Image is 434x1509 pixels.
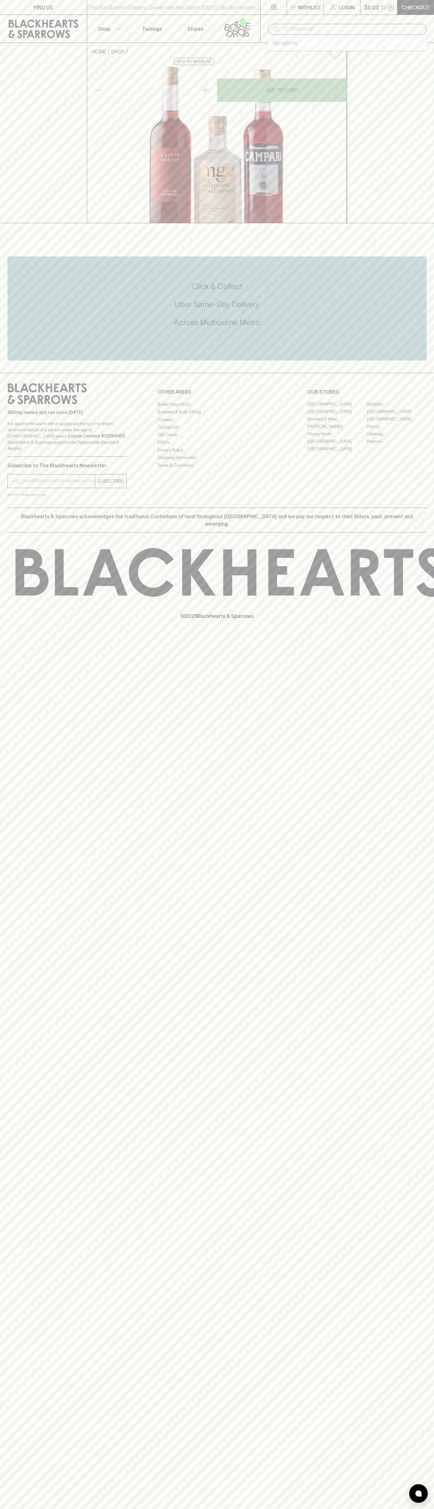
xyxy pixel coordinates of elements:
[307,401,367,408] a: [GEOGRAPHIC_DATA]
[98,25,110,33] p: Shop
[158,454,277,461] a: Shipping Information
[367,401,427,408] a: Braddon
[298,4,321,11] p: Wishlist
[68,433,125,438] strong: Liquor License #32064953
[87,64,347,223] img: 32078.png
[7,492,127,498] p: We will never spam you
[402,4,430,11] p: Checkout
[7,299,427,310] h5: Uber Same-Day Delivery
[266,86,299,94] p: ADD TO CART
[98,477,124,485] p: SUBSCRIBE
[327,45,344,61] button: Add to wishlist
[283,24,422,34] input: Try "Pinot noir"
[95,474,126,488] button: SUBSCRIBE
[7,317,427,328] h5: Across Melbourne Metro
[7,409,127,415] p: Sibling owned and run since [DATE]
[142,25,162,33] p: Tastings
[158,431,277,438] a: Gift Cards
[130,15,174,43] a: Tastings
[307,415,367,423] a: Brunswick West
[367,408,427,415] a: [GEOGRAPHIC_DATA]
[187,25,204,33] p: Stores
[7,256,427,360] div: Call to action block
[307,445,367,453] a: [GEOGRAPHIC_DATA]
[158,461,277,469] a: Terms & Conditions
[367,430,427,438] a: Geelong
[268,35,427,51] div: No options
[12,513,422,528] p: Blackhearts & Sparrows acknowledges the traditional Custodians of land throughout [GEOGRAPHIC_DAT...
[7,462,127,469] p: Subscribe to The Blackhearts Newsletter
[92,49,106,54] a: HOME
[158,439,277,446] a: FAQ's
[307,408,367,415] a: [GEOGRAPHIC_DATA]
[339,4,355,11] p: Login
[7,281,427,292] h5: Click & Collect
[111,49,124,54] a: SHOP
[367,438,427,445] a: Prahran
[415,1490,422,1497] img: bubble-icon
[158,446,277,454] a: Privacy Policy
[158,401,277,408] a: Bottle Drop FAQ's
[367,415,427,423] a: [GEOGRAPHIC_DATA]
[364,4,379,11] p: $0.00
[12,476,95,486] input: e.g. jane@blackheartsandsparrows.com.au
[158,388,277,396] p: OTHER AREAS
[87,15,131,43] button: Shop
[307,388,427,396] p: OUR STORES
[34,4,53,11] p: FIND US
[389,6,392,9] p: 0
[307,430,367,438] a: Fitzroy North
[367,423,427,430] a: Fitzroy
[7,420,127,451] p: It is against the law to sell or supply alcohol to, or to obtain alcohol on behalf of a person un...
[158,408,277,416] a: Business & Bulk Gifting
[307,423,367,430] a: [PERSON_NAME]
[174,15,217,43] a: Stores
[307,438,367,445] a: [GEOGRAPHIC_DATA]
[158,416,277,423] a: Careers
[158,424,277,431] a: Contact Us
[217,79,347,102] button: ADD TO CART
[174,58,214,65] button: Add to wishlist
